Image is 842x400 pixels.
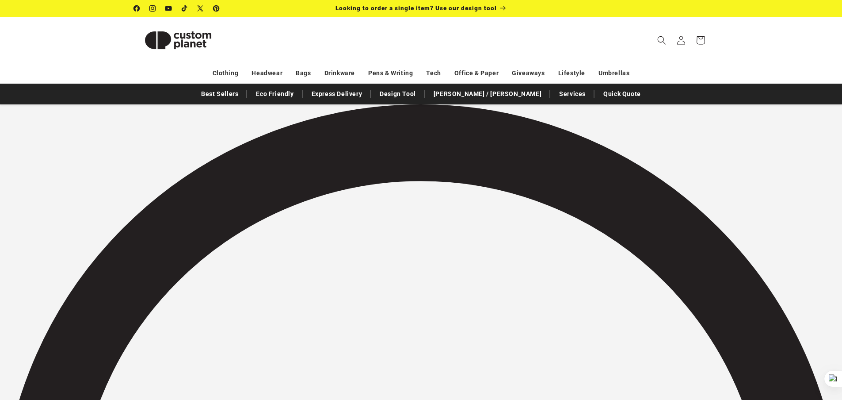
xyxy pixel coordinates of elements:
a: Umbrellas [598,65,629,81]
a: Express Delivery [307,86,367,102]
a: Services [555,86,590,102]
a: Lifestyle [558,65,585,81]
a: [PERSON_NAME] / [PERSON_NAME] [429,86,546,102]
a: Custom Planet [130,17,225,63]
a: Giveaways [512,65,545,81]
span: Looking to order a single item? Use our design tool [335,4,497,12]
a: Office & Paper [454,65,499,81]
a: Eco Friendly [251,86,298,102]
a: Tech [426,65,441,81]
a: Clothing [213,65,239,81]
a: Drinkware [324,65,355,81]
a: Best Sellers [197,86,243,102]
a: Bags [296,65,311,81]
a: Headwear [251,65,282,81]
a: Pens & Writing [368,65,413,81]
a: Quick Quote [599,86,645,102]
summary: Search [652,31,671,50]
a: Design Tool [375,86,420,102]
img: Custom Planet [134,20,222,60]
